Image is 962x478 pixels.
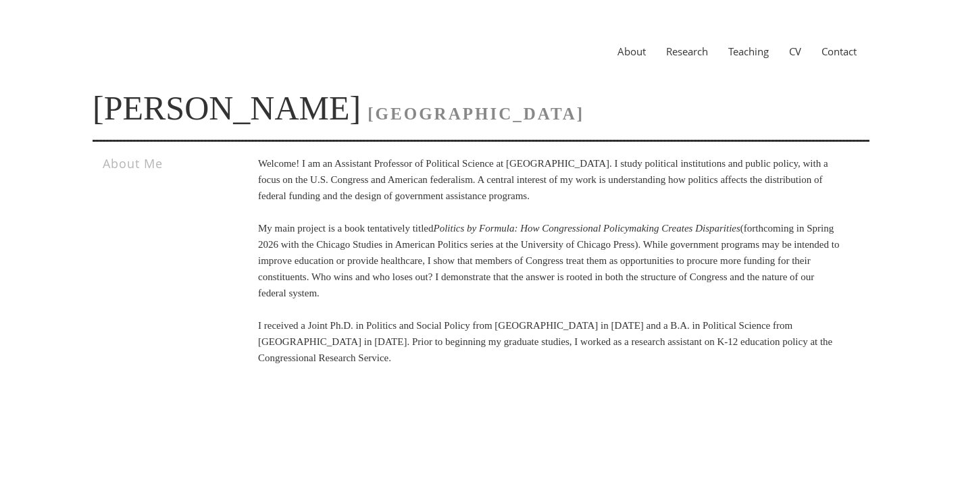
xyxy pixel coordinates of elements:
[93,89,361,127] a: [PERSON_NAME]
[656,45,718,58] a: Research
[811,45,867,58] a: Contact
[779,45,811,58] a: CV
[103,155,220,171] h3: About Me
[258,155,841,366] p: Welcome! I am an Assistant Professor of Political Science at [GEOGRAPHIC_DATA]. I study political...
[607,45,656,58] a: About
[434,223,740,234] i: Politics by Formula: How Congressional Policymaking Creates Disparities
[368,105,584,123] span: [GEOGRAPHIC_DATA]
[718,45,779,58] a: Teaching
